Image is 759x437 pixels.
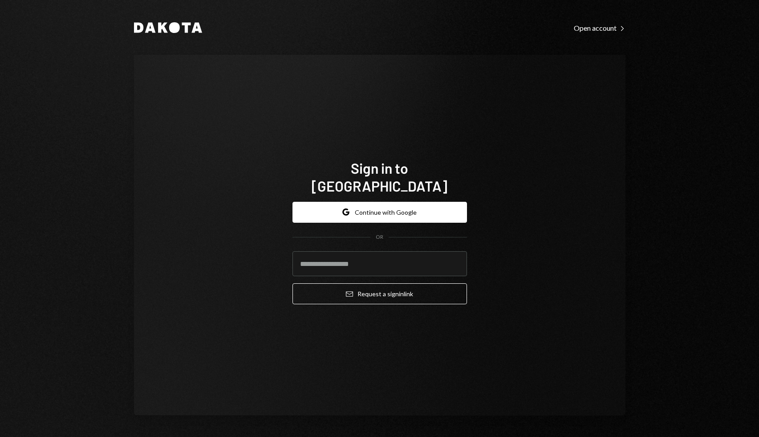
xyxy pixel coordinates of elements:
div: OR [376,233,383,241]
h1: Sign in to [GEOGRAPHIC_DATA] [292,159,467,195]
button: Continue with Google [292,202,467,223]
div: Open account [574,24,625,33]
button: Request a signinlink [292,283,467,304]
a: Open account [574,23,625,33]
